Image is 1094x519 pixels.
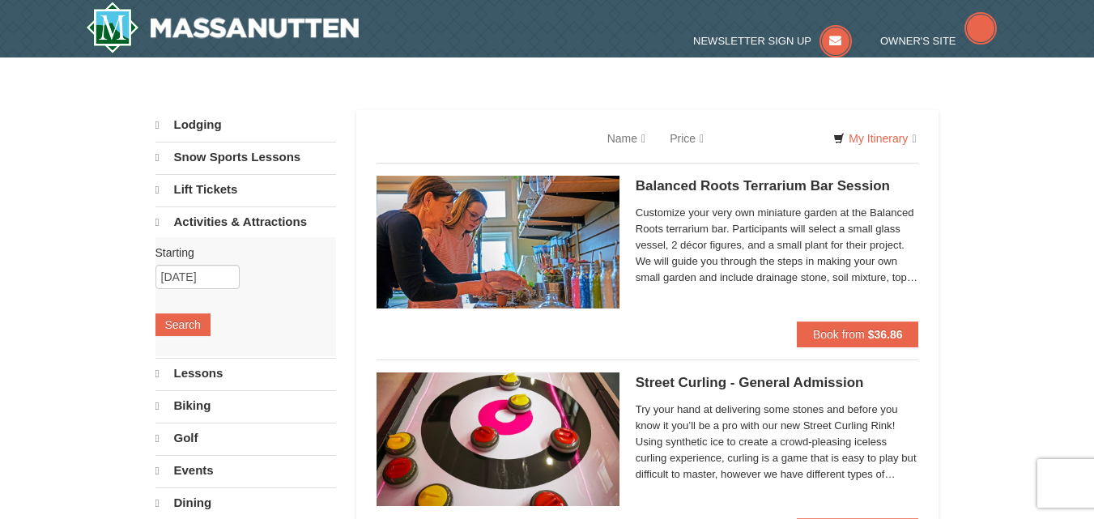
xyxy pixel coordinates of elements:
[377,176,619,308] img: 18871151-30-393e4332.jpg
[155,313,211,336] button: Search
[155,206,336,237] a: Activities & Attractions
[868,328,903,341] strong: $36.86
[155,423,336,453] a: Golf
[595,122,658,155] a: Name
[86,2,360,53] a: Massanutten Resort
[636,205,919,286] span: Customize your very own miniature garden at the Balanced Roots terrarium bar. Participants will s...
[155,358,336,389] a: Lessons
[155,390,336,421] a: Biking
[823,126,926,151] a: My Itinerary
[155,174,336,205] a: Lift Tickets
[155,487,336,518] a: Dining
[155,245,324,261] label: Starting
[155,142,336,172] a: Snow Sports Lessons
[636,178,919,194] h5: Balanced Roots Terrarium Bar Session
[86,2,360,53] img: Massanutten Resort Logo
[880,35,956,47] span: Owner's Site
[636,402,919,483] span: Try your hand at delivering some stones and before you know it you’ll be a pro with our new Stree...
[797,321,919,347] button: Book from $36.86
[155,455,336,486] a: Events
[693,35,811,47] span: Newsletter Sign Up
[880,35,997,47] a: Owner's Site
[377,372,619,505] img: 15390471-88-44377514.jpg
[658,122,716,155] a: Price
[693,35,852,47] a: Newsletter Sign Up
[636,375,919,391] h5: Street Curling - General Admission
[813,328,865,341] span: Book from
[155,110,336,140] a: Lodging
